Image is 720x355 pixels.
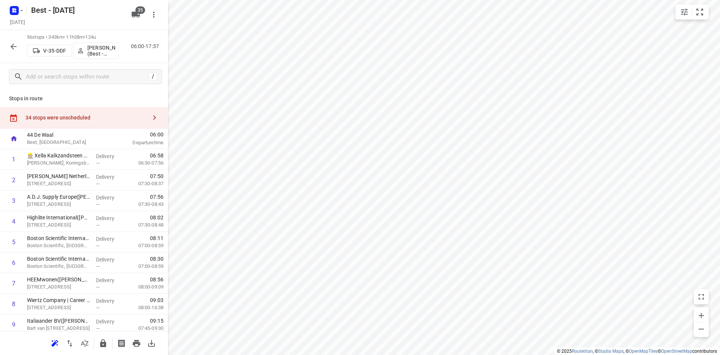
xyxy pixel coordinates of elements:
[96,181,100,187] span: —
[598,349,624,354] a: Stadia Maps
[27,159,90,167] p: De Hazelaar, Koningsbosch
[27,276,90,283] p: HEEMwonen([PERSON_NAME])
[126,159,163,167] p: 06:30-07:56
[27,214,90,221] p: Highlite International(Anita Herveille/ Brenda Bor)
[96,256,124,263] p: Delivery
[27,242,90,249] p: Boston Scientific, Kerkrade
[131,42,162,50] p: 06:00-17:37
[557,349,717,354] li: © 2025 , © , © © contributors
[96,173,124,181] p: Delivery
[150,296,163,304] span: 09:03
[27,304,90,311] p: Kloosterraderstraat 20, Kerkrade
[96,284,100,290] span: —
[84,34,85,40] span: •
[629,349,658,354] a: OpenMapTiles
[87,45,115,57] p: Maurice Vanderfeesten (Best - ZZP)
[128,7,143,22] button: 35
[96,202,100,207] span: —
[12,239,15,246] div: 5
[25,115,147,121] div: 34 stops were unscheduled
[27,193,90,201] p: A.D.J. Supply Europe(Sylvia Hundscheidt)
[96,235,124,243] p: Delivery
[12,301,15,308] div: 8
[27,180,90,187] p: Klarenanstelerweg 7, Kerkrade
[126,263,163,270] p: 07:00-08:59
[96,222,100,228] span: —
[27,263,90,270] p: Boston Scientific, Kerkrade
[96,194,124,201] p: Delivery
[150,255,163,263] span: 08:30
[12,321,15,328] div: 9
[47,339,62,346] span: Reoptimize route
[126,242,163,249] p: 07:00-08:59
[96,318,124,325] p: Delivery
[27,296,90,304] p: Wiertz Company | Career Solutions(Anouk Emmerik)
[27,45,72,57] button: V-35-DDF
[114,131,163,138] span: 06:00
[150,276,163,283] span: 08:56
[150,193,163,201] span: 07:56
[135,6,145,14] span: 35
[27,317,90,325] p: Italiaander BV(Dave Smeets)
[149,73,157,81] div: /
[96,336,111,351] button: Lock route
[73,42,118,59] button: [PERSON_NAME] (Best - ZZP)
[62,339,77,346] span: Reverse route
[126,221,163,229] p: 07:30-08:48
[9,95,159,103] p: Stops in route
[96,297,124,305] p: Delivery
[27,234,90,242] p: Boston Scientific International(Frank van den Heuvel)
[96,305,100,311] span: —
[27,221,90,229] p: [STREET_ADDRESS]
[96,326,100,331] span: —
[129,339,144,346] span: Print route
[27,283,90,291] p: [STREET_ADDRESS]
[677,5,692,20] button: Map settings
[27,201,90,208] p: [STREET_ADDRESS]
[27,131,105,139] p: 44 De Waal
[12,259,15,266] div: 6
[114,139,163,147] p: Departure time
[12,280,15,287] div: 7
[126,325,163,332] p: 07:45-09:30
[12,156,15,163] div: 1
[150,234,163,242] span: 08:11
[572,349,593,354] a: Routetitan
[150,317,163,325] span: 09:15
[43,48,66,54] p: V-35-DDF
[27,152,90,159] p: 👷🏻 Xella Kalkzandsteen B.V. - Koningsbosch(Rob Sevriens)
[7,18,28,26] h5: [DATE]
[150,152,163,159] span: 06:58
[96,243,100,249] span: —
[27,139,105,146] p: Best, [GEOGRAPHIC_DATA]
[126,283,163,291] p: 08:00-09:09
[27,325,90,332] p: Bart van Slobbestraat 6, Eygelshoven
[96,160,100,166] span: —
[27,255,90,263] p: Boston Scientific International(Jeroen Rumpen)
[96,215,124,222] p: Delivery
[661,349,692,354] a: OpenStreetMap
[27,34,118,41] p: 56 stops • 343km • 11h38m
[85,34,96,40] span: 124u
[77,339,92,346] span: Sort by time window
[126,201,163,208] p: 07:30-08:43
[126,180,163,187] p: 07:30-08:37
[150,214,163,221] span: 08:02
[150,172,163,180] span: 07:50
[28,4,125,16] h5: Best - [DATE]
[144,339,159,346] span: Download route
[692,5,707,20] button: Fit zoom
[26,71,149,83] input: Add or search stops within route
[12,218,15,225] div: 4
[675,5,709,20] div: small contained button group
[114,339,129,346] span: Print shipping labels
[96,153,124,160] p: Delivery
[12,197,15,204] div: 3
[27,172,90,180] p: Burrows Netherlands(Leroy Hollands)
[12,177,15,184] div: 2
[96,264,100,269] span: —
[96,276,124,284] p: Delivery
[126,304,163,311] p: 08:00-16:38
